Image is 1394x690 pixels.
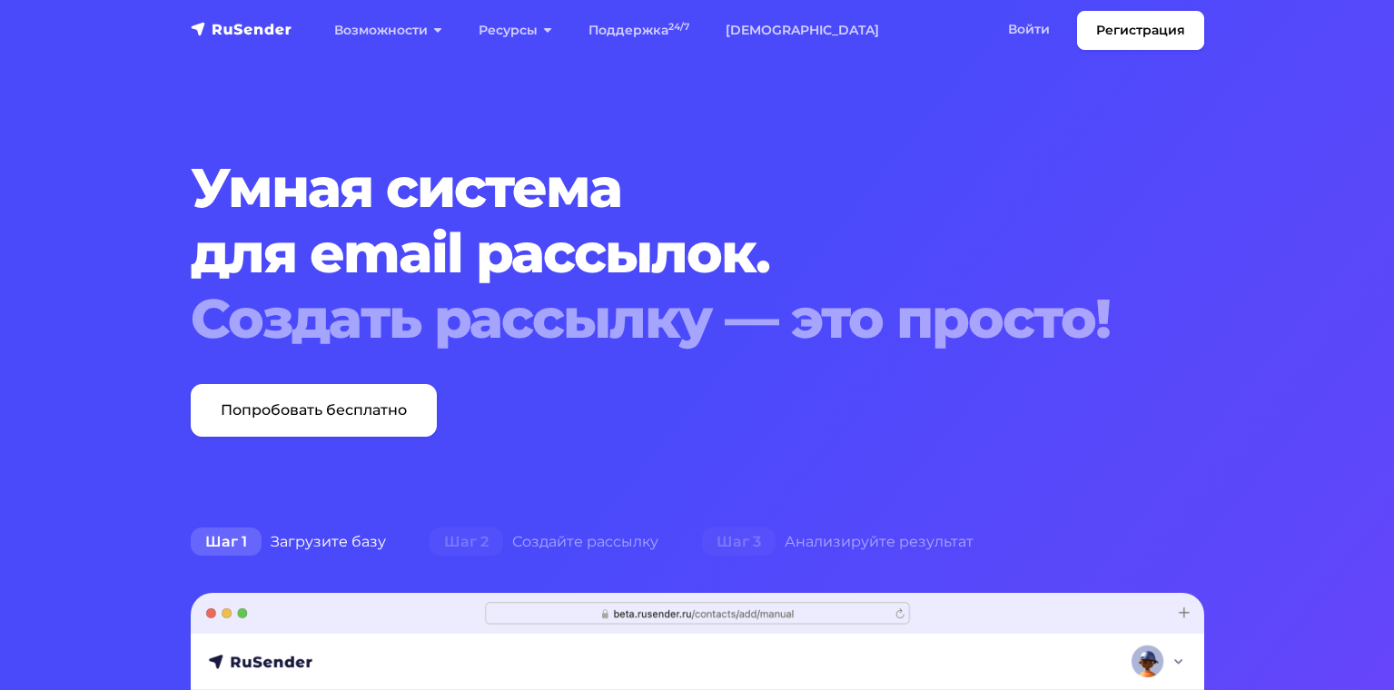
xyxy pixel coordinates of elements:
[191,527,262,557] span: Шаг 1
[191,20,292,38] img: RuSender
[191,286,1118,351] div: Создать рассылку — это просто!
[191,155,1118,351] h1: Умная система для email рассылок.
[707,12,897,49] a: [DEMOGRAPHIC_DATA]
[316,12,460,49] a: Возможности
[680,524,995,560] div: Анализируйте результат
[460,12,570,49] a: Ресурсы
[702,527,776,557] span: Шаг 3
[668,21,689,33] sup: 24/7
[191,384,437,437] a: Попробовать бесплатно
[570,12,707,49] a: Поддержка24/7
[990,11,1068,48] a: Войти
[169,524,408,560] div: Загрузите базу
[430,527,503,557] span: Шаг 2
[1077,11,1204,50] a: Регистрация
[408,524,680,560] div: Создайте рассылку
